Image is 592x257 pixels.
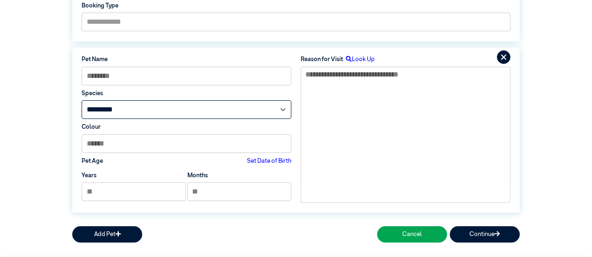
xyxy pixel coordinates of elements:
[82,55,291,64] label: Pet Name
[82,1,510,10] label: Booking Type
[301,55,343,64] label: Reason for Visit
[450,226,520,243] button: Continue
[247,157,291,166] label: Set Date of Birth
[82,89,291,98] label: Species
[72,226,142,243] button: Add Pet
[82,123,291,132] label: Colour
[343,55,375,64] label: Look Up
[377,226,447,243] button: Cancel
[82,157,103,166] label: Pet Age
[82,171,96,180] label: Years
[187,171,208,180] label: Months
